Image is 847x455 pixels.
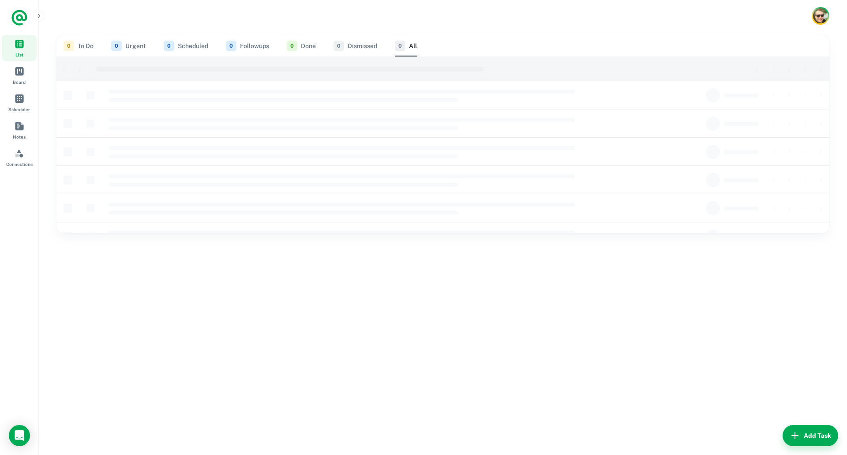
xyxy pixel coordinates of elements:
span: 0 [395,41,405,51]
button: Followups [226,35,269,56]
a: Board [2,63,37,88]
button: Urgent [111,35,146,56]
button: All [395,35,417,56]
span: 0 [64,41,74,51]
button: Done [287,35,316,56]
a: Connections [2,145,37,170]
span: Scheduler [8,106,30,113]
button: Add Task [783,425,838,446]
button: To Do [64,35,94,56]
span: List [15,51,23,58]
button: Account button [812,7,829,25]
img: Karl Chaffey [813,8,828,23]
button: Dismissed [334,35,377,56]
span: Notes [13,133,26,140]
span: 0 [111,41,122,51]
div: Load Chat [9,425,30,446]
span: 0 [334,41,344,51]
span: Board [13,79,26,86]
a: Notes [2,117,37,143]
span: 0 [287,41,297,51]
a: Logo [11,9,28,26]
a: List [2,35,37,61]
a: Scheduler [2,90,37,116]
span: Connections [6,161,33,168]
span: 0 [226,41,236,51]
span: 0 [164,41,174,51]
button: Scheduled [164,35,208,56]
